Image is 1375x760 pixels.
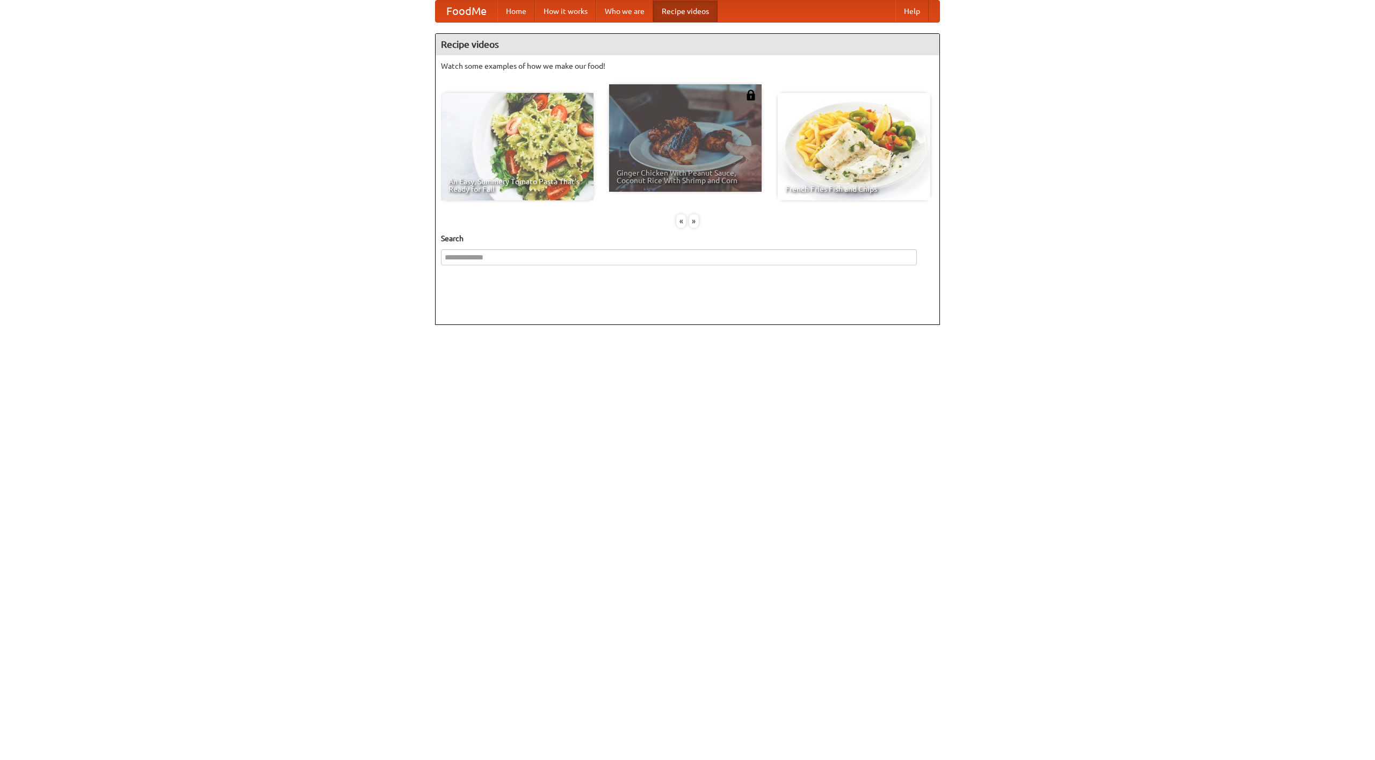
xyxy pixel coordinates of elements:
[676,214,686,228] div: «
[436,34,939,55] h4: Recipe videos
[535,1,596,22] a: How it works
[436,1,497,22] a: FoodMe
[746,90,756,100] img: 483408.png
[785,185,923,193] span: French Fries Fish and Chips
[778,93,930,200] a: French Fries Fish and Chips
[895,1,929,22] a: Help
[448,178,586,193] span: An Easy, Summery Tomato Pasta That's Ready for Fall
[497,1,535,22] a: Home
[596,1,653,22] a: Who we are
[653,1,718,22] a: Recipe videos
[441,61,934,71] p: Watch some examples of how we make our food!
[441,93,594,200] a: An Easy, Summery Tomato Pasta That's Ready for Fall
[689,214,699,228] div: »
[441,233,934,244] h5: Search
